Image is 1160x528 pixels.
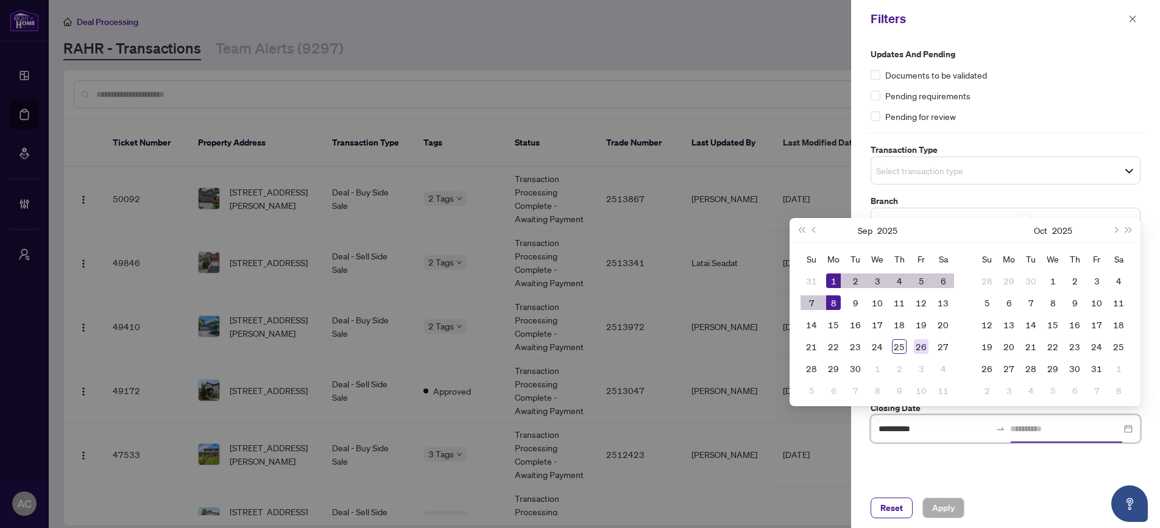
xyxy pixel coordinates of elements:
[888,314,910,336] td: 2025-09-18
[1086,357,1108,379] td: 2025-10-31
[801,270,822,292] td: 2025-08-31
[1020,336,1042,357] td: 2025-10-21
[870,273,885,288] div: 3
[892,273,907,288] div: 4
[804,317,819,332] div: 14
[998,336,1020,357] td: 2025-10-20
[936,273,950,288] div: 6
[844,270,866,292] td: 2025-09-02
[844,379,866,401] td: 2025-10-07
[844,248,866,270] th: Tu
[1042,314,1064,336] td: 2025-10-15
[871,143,1141,157] label: Transaction Type
[804,273,819,288] div: 31
[1042,379,1064,401] td: 2025-11-05
[1111,339,1126,354] div: 25
[932,270,954,292] td: 2025-09-06
[1086,248,1108,270] th: Fr
[922,498,964,518] button: Apply
[848,273,863,288] div: 2
[980,273,994,288] div: 28
[914,339,928,354] div: 26
[1034,218,1047,242] button: Choose a month
[822,314,844,336] td: 2025-09-15
[848,383,863,398] div: 7
[932,314,954,336] td: 2025-09-20
[1064,314,1086,336] td: 2025-10-16
[1086,336,1108,357] td: 2025-10-24
[801,314,822,336] td: 2025-09-14
[822,357,844,379] td: 2025-09-29
[910,314,932,336] td: 2025-09-19
[1128,15,1137,23] span: close
[998,292,1020,314] td: 2025-10-06
[1089,317,1104,332] div: 17
[1002,273,1016,288] div: 29
[866,248,888,270] th: We
[871,194,1141,208] label: Branch
[914,273,928,288] div: 5
[1002,361,1016,376] div: 27
[871,498,913,518] button: Reset
[848,361,863,376] div: 30
[804,383,819,398] div: 5
[877,218,897,242] button: Choose a year
[936,361,950,376] div: 4
[826,273,841,288] div: 1
[801,292,822,314] td: 2025-09-07
[1067,273,1082,288] div: 2
[1052,218,1072,242] button: Choose a year
[804,295,819,310] div: 7
[826,317,841,332] div: 15
[998,357,1020,379] td: 2025-10-27
[996,424,1005,434] span: swap-right
[826,383,841,398] div: 6
[998,379,1020,401] td: 2025-11-03
[885,89,971,102] span: Pending requirements
[844,357,866,379] td: 2025-09-30
[826,339,841,354] div: 22
[1024,273,1038,288] div: 30
[910,292,932,314] td: 2025-09-12
[1108,248,1130,270] th: Sa
[1002,317,1016,332] div: 13
[998,248,1020,270] th: Mo
[1064,248,1086,270] th: Th
[976,248,998,270] th: Su
[932,292,954,314] td: 2025-09-13
[910,379,932,401] td: 2025-10-10
[1067,295,1082,310] div: 9
[870,361,885,376] div: 1
[1089,339,1104,354] div: 24
[980,317,994,332] div: 12
[888,379,910,401] td: 2025-10-09
[1108,336,1130,357] td: 2025-10-25
[880,498,903,518] span: Reset
[1042,248,1064,270] th: We
[871,401,1141,415] label: Closing Date
[888,357,910,379] td: 2025-10-02
[1111,485,1148,522] button: Open asap
[1086,314,1108,336] td: 2025-10-17
[1020,270,1042,292] td: 2025-09-30
[1108,379,1130,401] td: 2025-11-08
[932,248,954,270] th: Sa
[885,68,987,82] span: Documents to be validated
[1064,292,1086,314] td: 2025-10-09
[1024,295,1038,310] div: 7
[980,361,994,376] div: 26
[976,357,998,379] td: 2025-10-26
[844,314,866,336] td: 2025-09-16
[1002,383,1016,398] div: 3
[892,383,907,398] div: 9
[822,379,844,401] td: 2025-10-06
[976,270,998,292] td: 2025-09-28
[1024,339,1038,354] div: 21
[801,379,822,401] td: 2025-10-05
[826,295,841,310] div: 8
[1045,295,1060,310] div: 8
[914,295,928,310] div: 12
[885,110,956,123] span: Pending for review
[1086,379,1108,401] td: 2025-11-07
[914,361,928,376] div: 3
